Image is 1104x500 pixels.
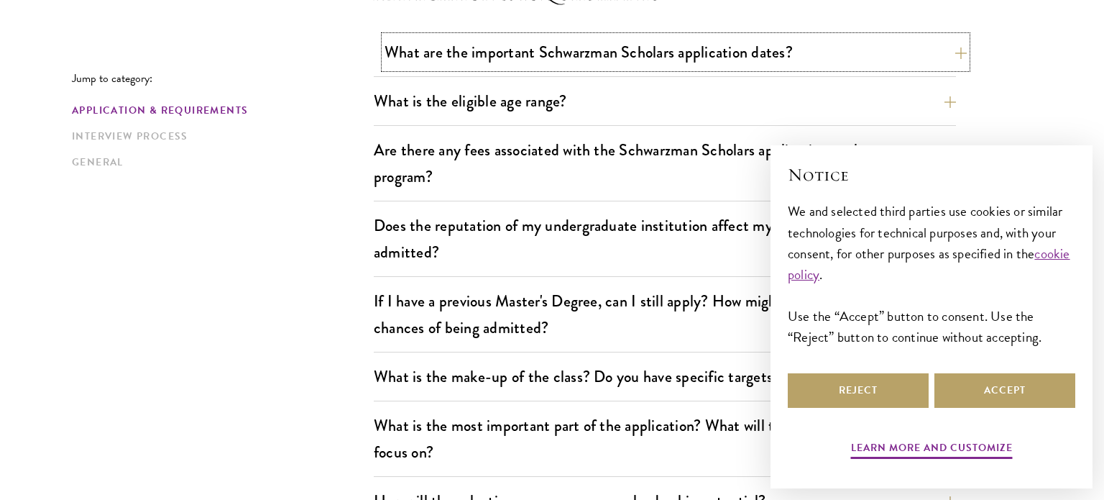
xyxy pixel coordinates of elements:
[72,72,374,85] p: Jump to category:
[72,129,365,144] a: Interview Process
[374,134,956,193] button: Are there any fees associated with the Schwarzman Scholars application or the program?
[374,209,956,268] button: Does the reputation of my undergraduate institution affect my chances of being admitted?
[385,36,967,68] button: What are the important Schwarzman Scholars application dates?
[788,373,929,408] button: Reject
[934,373,1075,408] button: Accept
[788,243,1070,285] a: cookie policy
[374,85,956,117] button: What is the eligible age range?
[374,285,956,344] button: If I have a previous Master's Degree, can I still apply? How might this impact my chances of bein...
[72,103,365,118] a: Application & Requirements
[788,163,1075,187] h2: Notice
[72,155,365,170] a: General
[374,409,956,468] button: What is the most important part of the application? What will the selection committee focus on?
[851,439,1013,461] button: Learn more and customize
[374,360,956,393] button: What is the make-up of the class? Do you have specific targets?
[788,201,1075,347] div: We and selected third parties use cookies or similar technologies for technical purposes and, wit...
